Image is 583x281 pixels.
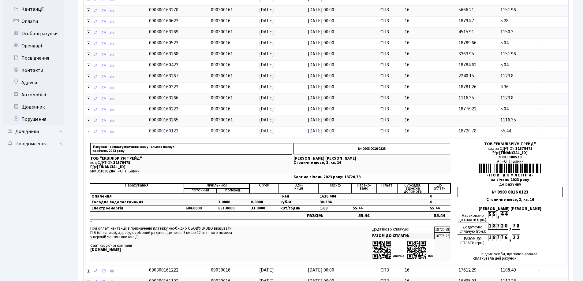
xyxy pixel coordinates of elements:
div: 7 [496,235,500,241]
div: за січень 2023 року [458,178,563,182]
span: 32379475 [113,160,130,165]
span: 3.36 [500,83,509,90]
td: Холодне водопостачання [90,199,184,205]
span: - [538,116,566,124]
span: [DATE] 00:00 [308,83,334,90]
p: Борг на січень 2023 року: 18720,78 [293,175,450,179]
span: 5.04 [500,105,509,112]
span: 090300163269 [149,28,178,35]
span: 16 [405,83,454,91]
span: 09030016 [211,105,230,112]
span: 090300161 [211,116,233,123]
span: [DATE] [259,6,274,13]
div: Р/р: [458,151,563,155]
span: - [538,28,566,35]
span: [DATE] 00:00 [308,50,334,57]
span: [DATE] 00:00 [308,105,334,112]
span: [DATE] 00:00 [308,116,334,123]
span: 16 [405,17,454,24]
span: 090300163268 [149,50,178,57]
td: 684.0000 [184,205,217,212]
b: [DOMAIN_NAME] [90,247,121,253]
span: - [538,267,566,274]
div: код за ЄДРПОУ: [458,146,563,151]
span: 1123.8 [500,72,514,79]
div: 2 [500,223,504,230]
span: [DATE] [259,17,274,24]
span: 1108.49 [500,267,516,273]
a: Довідники [3,125,64,138]
span: - [538,39,566,46]
span: [DATE] [259,267,274,273]
td: 55.44 [351,205,377,212]
span: [DATE] [259,39,274,46]
span: [DATE] [259,50,274,57]
td: Гкал [279,193,319,199]
span: СП3 [380,116,400,124]
span: СП3 [380,17,400,24]
td: РАЗОМ ДО СПЛАТИ: [372,233,434,239]
span: СП3 [380,28,400,35]
span: 3363.95 [458,50,474,57]
td: поточний [184,188,217,193]
a: Контакти [3,64,64,76]
td: Оди- ниця [279,183,319,193]
span: [DATE] 00:00 [308,128,334,134]
span: 18776.22 [458,105,476,112]
p: код ЄДРПОУ: [90,161,292,165]
span: - [538,61,566,68]
span: [DATE] 00:00 [308,94,334,101]
td: Субсидія, адресна допомога [397,183,428,193]
span: 090300163267 [149,72,178,79]
div: 2 [512,235,516,241]
div: 6 [504,235,508,241]
span: 17612.29 [458,267,476,273]
span: [DATE] 00:00 [308,267,334,273]
div: РАЗОМ ДО СПЛАТИ (грн.): [458,235,488,246]
span: [DATE] [259,28,274,35]
a: Повідомлення [3,138,64,150]
span: 090300160223 [149,105,178,112]
span: 090300161222 [149,267,178,273]
span: 1150.3 [500,28,514,35]
span: 16 [405,116,454,124]
span: [DATE] [259,128,274,134]
td: куб.м [279,199,319,205]
div: , [496,211,500,218]
span: 090300163266 [149,94,178,101]
td: 0.0000 [249,199,278,205]
span: 090300163265 [149,116,178,123]
span: 16 [405,94,454,102]
span: 18720.78 [458,128,476,134]
div: Нараховано до сплати (грн.): [458,211,488,223]
span: 09030016 [211,128,230,134]
span: СП3 [380,6,400,13]
td: 33.0000 [249,205,278,212]
span: 090300160123 [149,128,178,134]
td: 18776.22 [434,233,450,239]
span: 16 [405,72,454,79]
div: 5 [492,211,496,218]
td: Лічильники [184,183,250,188]
span: 16 [405,6,454,13]
span: 090300161 [211,94,233,101]
span: [DATE] [259,83,274,90]
span: 09030016 [211,267,230,273]
span: 16 [405,128,454,135]
td: 651.0000 [217,205,249,212]
div: Столичне шосе, 3, кв. 16 [458,198,563,202]
span: 1151.96 [500,6,516,13]
span: СП3 [380,105,400,113]
span: 1151.96 [500,50,516,57]
td: Нарахування [90,183,184,193]
span: 090300161 [211,28,233,35]
span: 090300161 [211,50,233,57]
span: 32379475 [515,146,533,151]
a: Орендарі [3,40,64,52]
span: [DATE] [259,94,274,101]
span: 55.44 [500,128,511,134]
span: [DATE] [259,61,274,68]
td: До cплати [428,183,450,193]
td: 1.68 [318,205,351,212]
span: [DATE] 00:00 [308,17,334,24]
